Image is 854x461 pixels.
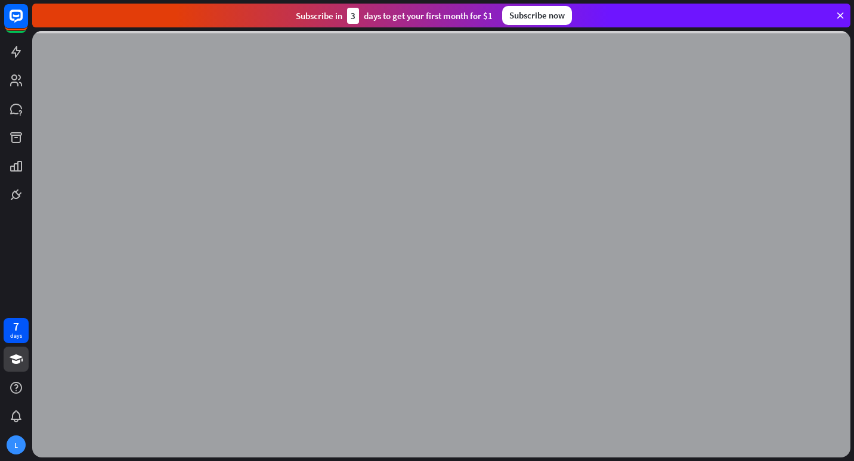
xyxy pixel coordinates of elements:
[296,8,493,24] div: Subscribe in days to get your first month for $1
[502,6,572,25] div: Subscribe now
[347,8,359,24] div: 3
[7,435,26,454] div: L
[4,318,29,343] a: 7 days
[13,321,19,332] div: 7
[10,332,22,340] div: days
